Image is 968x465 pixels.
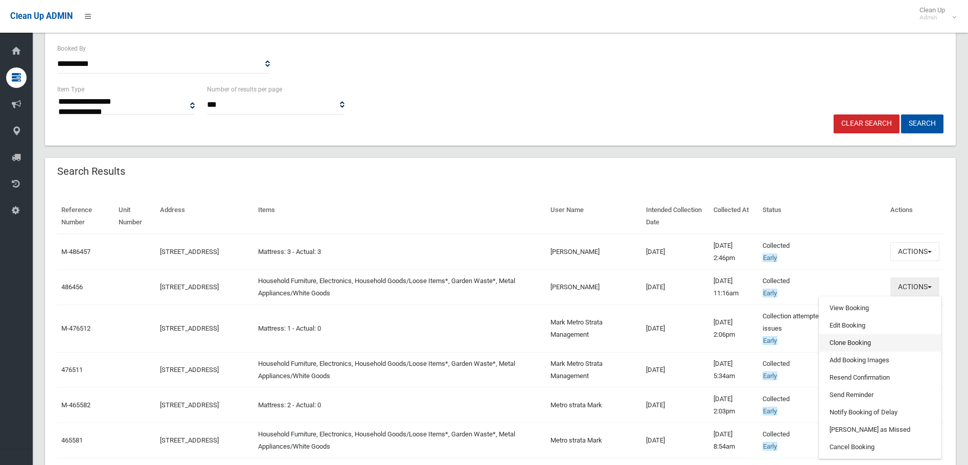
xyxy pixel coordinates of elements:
[546,269,642,305] td: [PERSON_NAME]
[763,253,777,262] span: Early
[642,234,710,270] td: [DATE]
[114,199,156,234] th: Unit Number
[642,352,710,387] td: [DATE]
[890,277,939,296] button: Actions
[763,442,777,451] span: Early
[914,6,955,21] span: Clean Up
[763,371,777,380] span: Early
[160,324,219,332] a: [STREET_ADDRESS]
[819,386,941,404] a: Send Reminder
[709,423,758,458] td: [DATE] 8:54am
[763,289,777,297] span: Early
[160,436,219,444] a: [STREET_ADDRESS]
[758,387,886,423] td: Collected
[819,352,941,369] a: Add Booking Images
[758,199,886,234] th: Status
[901,114,943,133] button: Search
[160,283,219,291] a: [STREET_ADDRESS]
[57,84,84,95] label: Item Type
[834,114,900,133] a: Clear Search
[57,43,86,54] label: Booked By
[758,234,886,270] td: Collected
[546,199,642,234] th: User Name
[642,305,710,352] td: [DATE]
[819,438,941,456] a: Cancel Booking
[890,242,939,261] button: Actions
[758,305,886,352] td: Collection attempted but driver reported issues
[254,305,546,352] td: Mattress: 1 - Actual: 0
[160,366,219,374] a: [STREET_ADDRESS]
[709,199,758,234] th: Collected At
[61,248,90,255] a: M-486457
[763,407,777,415] span: Early
[709,269,758,305] td: [DATE] 11:16am
[254,199,546,234] th: Items
[254,352,546,387] td: Household Furniture, Electronics, Household Goods/Loose Items*, Garden Waste*, Metal Appliances/W...
[10,11,73,21] span: Clean Up ADMIN
[886,199,943,234] th: Actions
[709,234,758,270] td: [DATE] 2:46pm
[546,305,642,352] td: Mark Metro Strata Management
[709,387,758,423] td: [DATE] 2:03pm
[819,334,941,352] a: Clone Booking
[57,199,114,234] th: Reference Number
[254,269,546,305] td: Household Furniture, Electronics, Household Goods/Loose Items*, Garden Waste*, Metal Appliances/W...
[546,423,642,458] td: Metro strata Mark
[546,234,642,270] td: [PERSON_NAME]
[819,404,941,421] a: Notify Booking of Delay
[160,248,219,255] a: [STREET_ADDRESS]
[61,436,83,444] a: 465581
[254,387,546,423] td: Mattress: 2 - Actual: 0
[642,199,710,234] th: Intended Collection Date
[758,352,886,387] td: Collected
[819,317,941,334] a: Edit Booking
[819,299,941,317] a: View Booking
[546,352,642,387] td: Mark Metro Strata Management
[709,305,758,352] td: [DATE] 2:06pm
[207,84,282,95] label: Number of results per page
[819,421,941,438] a: [PERSON_NAME] as Missed
[919,14,945,21] small: Admin
[758,423,886,458] td: Collected
[819,369,941,386] a: Resend Confirmation
[61,366,83,374] a: 476511
[758,269,886,305] td: Collected
[61,401,90,409] a: M-465582
[61,324,90,332] a: M-476512
[156,199,253,234] th: Address
[763,336,777,345] span: Early
[61,283,83,291] a: 486456
[254,234,546,270] td: Mattress: 3 - Actual: 3
[642,387,710,423] td: [DATE]
[709,352,758,387] td: [DATE] 5:34am
[546,387,642,423] td: Metro strata Mark
[160,401,219,409] a: [STREET_ADDRESS]
[254,423,546,458] td: Household Furniture, Electronics, Household Goods/Loose Items*, Garden Waste*, Metal Appliances/W...
[642,423,710,458] td: [DATE]
[642,269,710,305] td: [DATE]
[45,161,137,181] header: Search Results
